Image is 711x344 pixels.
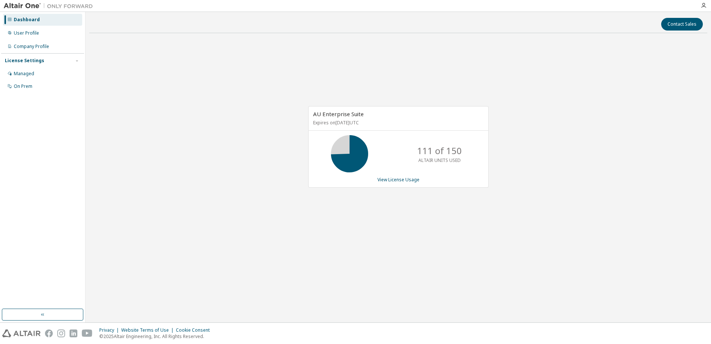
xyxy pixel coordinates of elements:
img: Altair One [4,2,97,10]
p: 111 of 150 [417,144,462,157]
img: instagram.svg [57,329,65,337]
img: linkedin.svg [70,329,77,337]
button: Contact Sales [661,18,703,31]
div: License Settings [5,58,44,64]
p: ALTAIR UNITS USED [418,157,461,163]
img: altair_logo.svg [2,329,41,337]
div: Website Terms of Use [121,327,176,333]
div: On Prem [14,83,32,89]
div: Managed [14,71,34,77]
div: Dashboard [14,17,40,23]
div: User Profile [14,30,39,36]
img: facebook.svg [45,329,53,337]
p: Expires on [DATE] UTC [313,120,482,126]
a: View License Usage [377,176,419,183]
div: Privacy [99,327,121,333]
div: Cookie Consent [176,327,214,333]
span: AU Enterprise Suite [313,110,364,118]
p: © 2025 Altair Engineering, Inc. All Rights Reserved. [99,333,214,340]
img: youtube.svg [82,329,93,337]
div: Company Profile [14,44,49,50]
